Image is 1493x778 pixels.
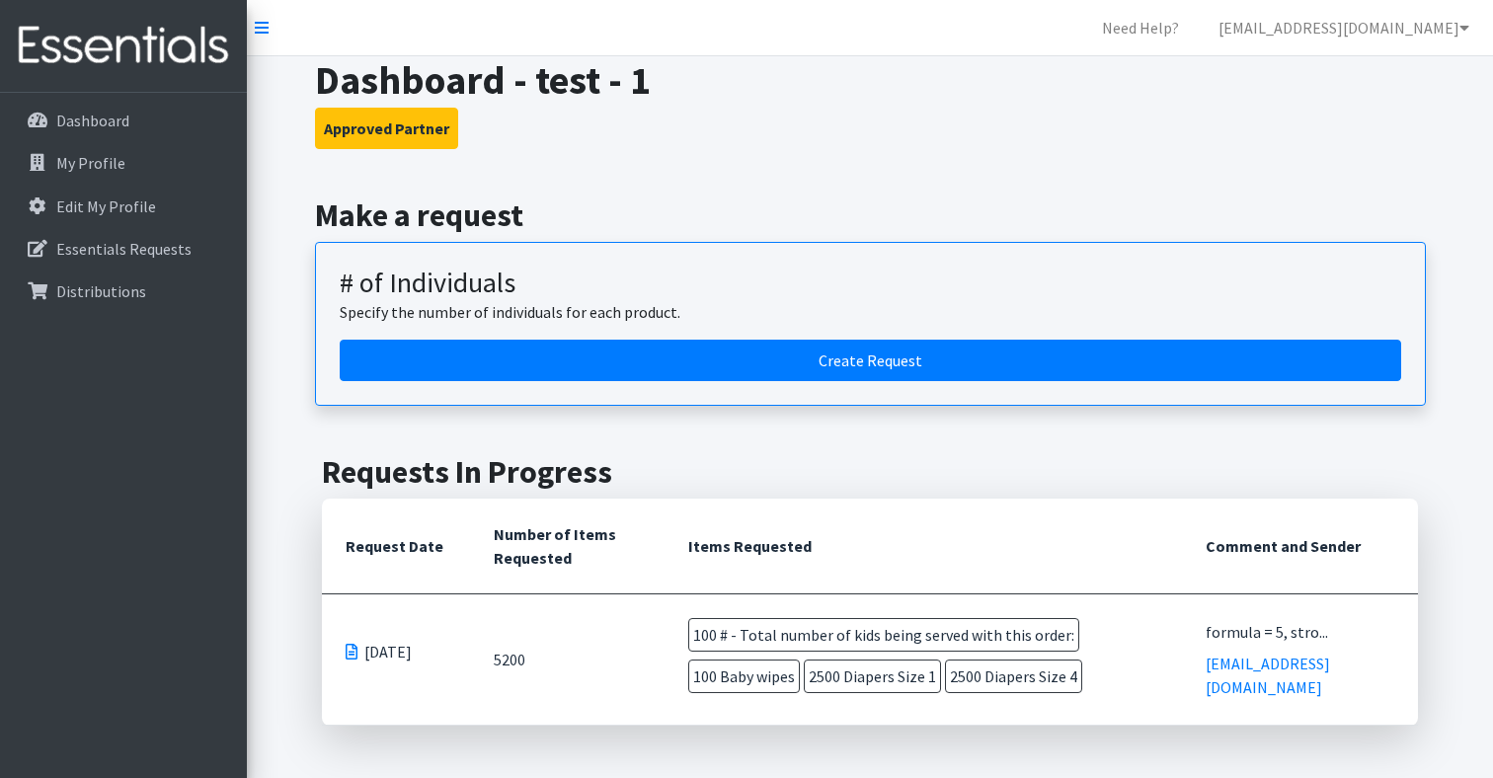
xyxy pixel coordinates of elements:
[8,229,239,269] a: Essentials Requests
[665,499,1182,594] th: Items Requested
[315,108,458,149] button: Approved Partner
[340,300,1401,324] p: Specify the number of individuals for each product.
[1206,620,1394,644] div: formula = 5, stro...
[945,660,1082,693] span: 2500 Diapers Size 4
[56,281,146,301] p: Distributions
[1086,8,1195,47] a: Need Help?
[8,187,239,226] a: Edit My Profile
[8,13,239,79] img: HumanEssentials
[1203,8,1485,47] a: [EMAIL_ADDRESS][DOMAIN_NAME]
[322,453,1418,491] h2: Requests In Progress
[56,153,125,173] p: My Profile
[340,340,1401,381] a: Create a request by number of individuals
[804,660,941,693] span: 2500 Diapers Size 1
[322,499,470,594] th: Request Date
[56,239,192,259] p: Essentials Requests
[56,196,156,216] p: Edit My Profile
[56,111,129,130] p: Dashboard
[8,101,239,140] a: Dashboard
[315,56,1426,104] h1: Dashboard - test - 1
[688,660,800,693] span: 100 Baby wipes
[688,618,1079,652] span: 100 # - Total number of kids being served with this order:
[1206,654,1330,697] a: [EMAIL_ADDRESS][DOMAIN_NAME]
[470,594,665,726] td: 5200
[364,640,412,663] span: [DATE]
[470,499,665,594] th: Number of Items Requested
[340,267,1401,300] h3: # of Individuals
[8,143,239,183] a: My Profile
[1182,499,1418,594] th: Comment and Sender
[8,272,239,311] a: Distributions
[315,196,1426,234] h2: Make a request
